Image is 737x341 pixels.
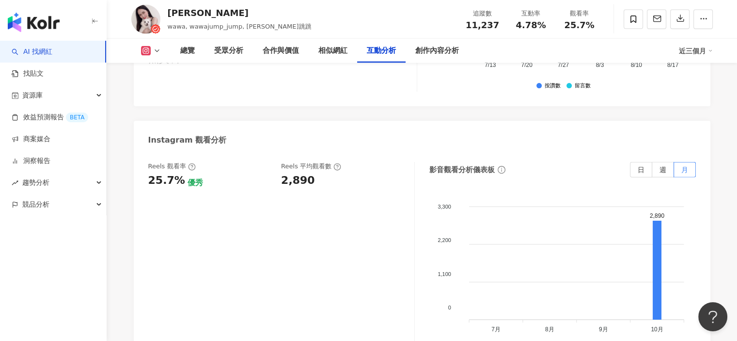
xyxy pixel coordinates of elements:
tspan: 2,200 [438,237,451,243]
span: 週 [659,166,666,174]
a: 效益預測報告BETA [12,113,88,122]
div: 2,890 [281,173,315,188]
span: 4.78% [516,20,546,30]
div: 25.7% [148,173,185,188]
tspan: 1,100 [438,271,451,277]
div: 留言數 [575,83,591,89]
div: 按讚數 [545,83,561,89]
div: 相似網紅 [318,45,347,57]
div: 觀看率 [561,9,598,18]
div: 總覽 [180,45,195,57]
div: [PERSON_NAME] [168,7,312,19]
a: searchAI 找網紅 [12,47,52,57]
div: 受眾分析 [214,45,243,57]
div: Reels 平均觀看數 [281,162,341,171]
tspan: 8/3 [596,62,604,68]
div: Instagram 觀看分析 [148,135,227,146]
span: 11,237 [466,20,499,30]
span: info-circle [496,164,507,175]
div: 互動率 [513,9,549,18]
span: 25.7% [564,20,594,30]
tspan: 7/27 [557,62,569,68]
span: 競品分析 [22,194,49,215]
span: 月 [681,166,688,174]
div: 優秀 [188,178,203,188]
div: 影音觀看分析儀表板 [429,165,495,175]
tspan: 0 [448,305,451,310]
span: wawa, wawajump_jump, [PERSON_NAME]跳跳 [168,23,312,30]
div: Reels 觀看率 [148,162,196,171]
img: KOL Avatar [131,5,160,34]
iframe: Help Scout Beacon - Open [698,302,727,331]
span: 趨勢分析 [22,172,49,194]
tspan: 8月 [545,326,554,333]
tspan: 8/17 [667,62,678,68]
a: 找貼文 [12,69,44,79]
img: logo [8,13,60,32]
span: 日 [638,166,644,174]
tspan: 9月 [599,326,608,333]
div: 互動分析 [367,45,396,57]
tspan: 7/13 [485,62,496,68]
a: 洞察報告 [12,156,50,166]
span: rise [12,179,18,186]
span: 資源庫 [22,84,43,106]
div: 合作與價值 [263,45,299,57]
tspan: 7月 [491,326,501,333]
tspan: 3,300 [438,204,451,210]
a: 商案媒合 [12,134,50,144]
div: 創作內容分析 [415,45,459,57]
tspan: 8/10 [630,62,642,68]
div: 近三個月 [679,43,713,59]
tspan: 7/20 [521,62,533,68]
div: 追蹤數 [464,9,501,18]
tspan: 10月 [651,326,663,333]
